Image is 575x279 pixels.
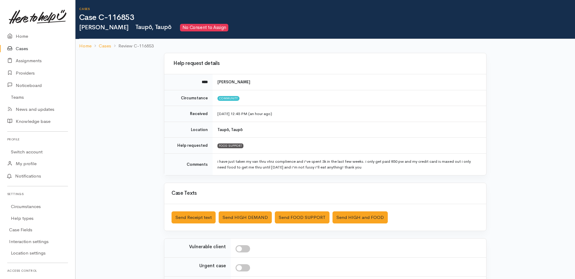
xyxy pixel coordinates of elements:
label: Vulnerable client [189,243,226,250]
td: [DATE] 12:45 PM (an hour ago) [213,106,486,122]
td: i have just taken my van thru vtnz complience and i've spent 3k in the last few weeks. i only get... [213,153,486,175]
h3: Case Texts [172,191,479,196]
label: Urgent case [199,262,226,269]
h6: Profile [7,135,68,143]
b: [PERSON_NAME] [217,79,250,85]
a: Cases [99,43,111,50]
h1: Case C-116853 [79,13,575,22]
h6: Cases [79,7,575,11]
span: Community [217,96,239,101]
td: Circumstance [164,90,213,106]
button: Send Receipt text [172,211,216,224]
div: FOOD SUPPORT [217,143,243,148]
td: Comments [164,153,213,175]
h2: [PERSON_NAME] [79,24,575,31]
button: Send FOOD SUPPORT [275,211,329,224]
h6: Settings [7,190,68,198]
td: Received [164,106,213,122]
a: Home [79,43,92,50]
b: Taupō, Taupō [217,127,243,132]
span: No Consent to Assign [180,24,228,31]
h6: Access control [7,267,68,275]
td: Location [164,122,213,138]
span: Taupō, Taupō [132,23,172,31]
nav: breadcrumb [75,39,575,53]
button: Send HIGH DEMAND [219,211,272,224]
td: Help requested [164,138,213,154]
h3: Help request details [172,61,479,66]
li: Review C-116853 [111,43,154,50]
button: Send HIGH and FOOD [332,211,388,224]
